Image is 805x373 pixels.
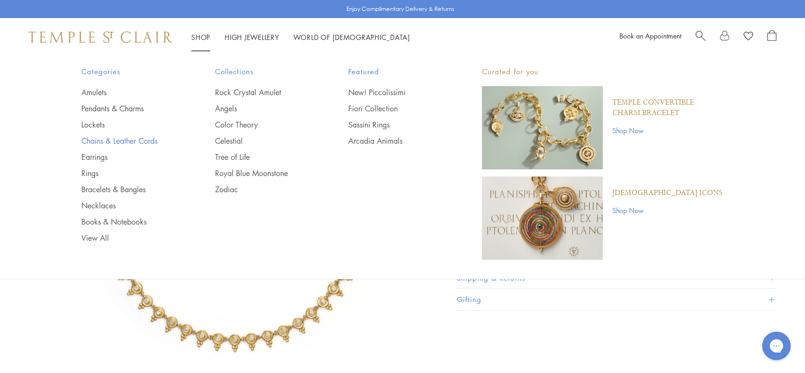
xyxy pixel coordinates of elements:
a: Tree of Life [215,152,311,162]
a: Shop Now [612,125,724,136]
a: Zodiac [215,184,311,195]
a: Lockets [81,119,177,130]
a: View All [81,233,177,243]
span: Collections [215,66,311,78]
a: High JewelleryHigh Jewellery [225,32,279,42]
a: Shop Now [612,205,723,216]
a: Amulets [81,87,177,98]
a: Celestial [215,136,311,146]
iframe: Gorgias live chat messenger [757,328,795,363]
img: Temple St. Clair [29,31,172,43]
a: Book an Appointment [619,31,681,40]
a: Search [696,30,706,44]
p: Enjoy Complimentary Delivery & Returns [346,4,454,14]
a: Fiori Collection [348,103,444,114]
a: Color Theory [215,119,311,130]
a: Earrings [81,152,177,162]
a: World of [DEMOGRAPHIC_DATA]World of [DEMOGRAPHIC_DATA] [294,32,410,42]
a: Sassini Rings [348,119,444,130]
span: Featured [348,66,444,78]
a: Chains & Leather Cords [81,136,177,146]
span: Categories [81,66,177,78]
a: Arcadia Animals [348,136,444,146]
a: Books & Notebooks [81,216,177,227]
a: Open Shopping Bag [767,30,776,44]
a: New! Piccolissimi [348,87,444,98]
a: Necklaces [81,200,177,211]
a: View Wishlist [744,30,753,44]
a: Rock Crystal Amulet [215,87,311,98]
a: [DEMOGRAPHIC_DATA] Icons [612,188,723,198]
button: Gifting [457,289,776,310]
a: Angels [215,103,311,114]
a: Bracelets & Bangles [81,184,177,195]
a: Royal Blue Moonstone [215,168,311,178]
a: ShopShop [191,32,210,42]
a: Rings [81,168,177,178]
p: Curated for you [482,66,724,78]
a: Pendants & Charms [81,103,177,114]
a: Temple Convertible Charm Bracelet [612,98,724,118]
nav: Main navigation [191,31,410,43]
